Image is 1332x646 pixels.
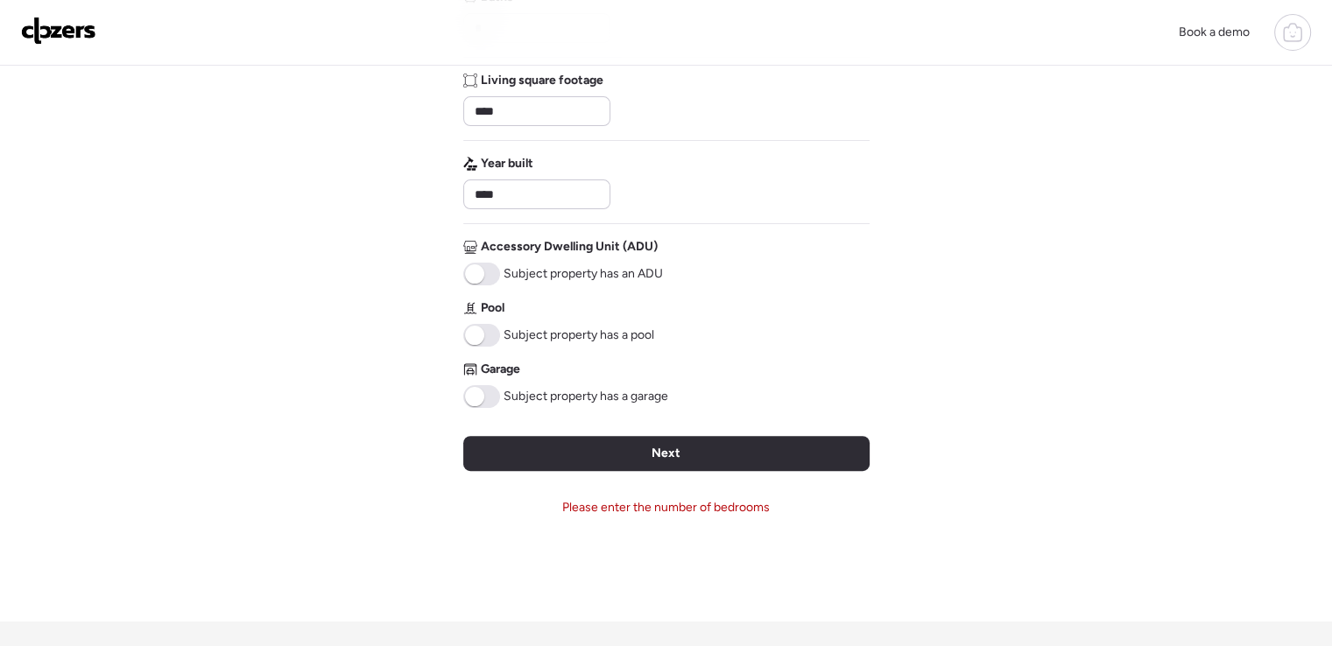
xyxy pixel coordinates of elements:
span: Next [652,445,680,462]
span: Please enter the number of bedrooms [562,500,770,515]
span: Living square footage [481,72,603,89]
span: Subject property has a garage [504,388,668,405]
img: Logo [21,17,96,45]
span: Pool [481,299,504,317]
span: Subject property has a pool [504,327,654,344]
span: Book a demo [1179,25,1250,39]
span: Subject property has an ADU [504,265,663,283]
span: Accessory Dwelling Unit (ADU) [481,238,658,256]
span: Year built [481,155,533,172]
span: Garage [481,361,520,378]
